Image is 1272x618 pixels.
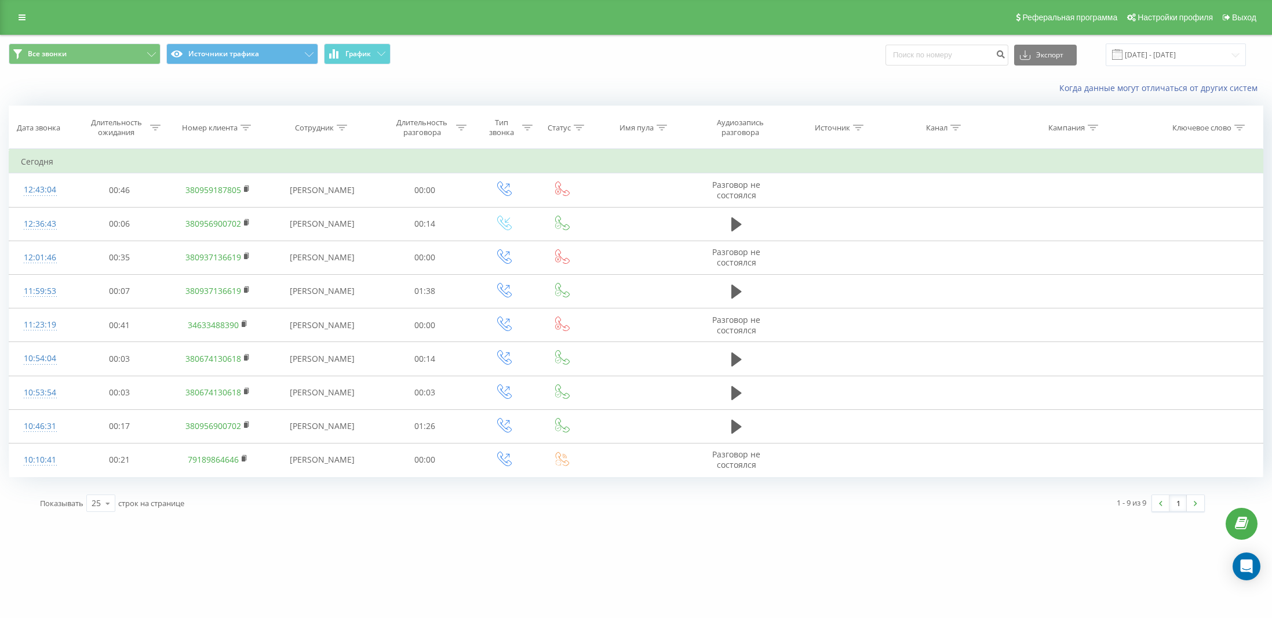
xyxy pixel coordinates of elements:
[377,274,473,308] td: 01:38
[9,43,161,64] button: Все звонки
[185,252,241,263] a: 380937136619
[71,241,167,274] td: 00:35
[185,353,241,364] a: 380674130618
[1059,82,1263,93] a: Когда данные могут отличаться от других систем
[185,285,241,296] a: 380937136619
[21,213,59,235] div: 12:36:43
[71,173,167,207] td: 00:46
[377,207,473,241] td: 00:14
[268,409,377,443] td: [PERSON_NAME]
[1048,123,1085,133] div: Кампания
[21,246,59,269] div: 12:01:46
[377,409,473,443] td: 01:26
[268,274,377,308] td: [PERSON_NAME]
[17,123,60,133] div: Дата звонка
[377,443,473,477] td: 00:00
[712,246,760,268] span: Разговор не состоялся
[268,342,377,376] td: [PERSON_NAME]
[71,376,167,409] td: 00:03
[702,118,778,137] div: Аудиозапись разговора
[188,319,239,330] a: 34633488390
[21,179,59,201] div: 12:43:04
[21,381,59,404] div: 10:53:54
[345,50,371,58] span: График
[885,45,1008,66] input: Поиск по номеру
[548,123,571,133] div: Статус
[71,274,167,308] td: 00:07
[71,342,167,376] td: 00:03
[21,314,59,336] div: 11:23:19
[9,150,1263,173] td: Сегодня
[377,173,473,207] td: 00:00
[21,415,59,438] div: 10:46:31
[1172,123,1231,133] div: Ключевое слово
[166,43,318,64] button: Источники трафика
[815,123,850,133] div: Источник
[377,308,473,342] td: 00:00
[712,314,760,336] span: Разговор не состоялся
[92,497,101,509] div: 25
[1233,552,1260,580] div: Open Intercom Messenger
[1169,495,1187,511] a: 1
[1232,13,1256,22] span: Выход
[268,376,377,409] td: [PERSON_NAME]
[21,280,59,303] div: 11:59:53
[71,308,167,342] td: 00:41
[377,241,473,274] td: 00:00
[185,184,241,195] a: 380959187805
[1138,13,1213,22] span: Настройки профиля
[268,173,377,207] td: [PERSON_NAME]
[71,207,167,241] td: 00:06
[268,207,377,241] td: [PERSON_NAME]
[324,43,391,64] button: График
[185,420,241,431] a: 380956900702
[188,454,239,465] a: 79189864646
[28,49,67,59] span: Все звонки
[182,123,238,133] div: Номер клиента
[21,449,59,471] div: 10:10:41
[484,118,519,137] div: Тип звонка
[268,241,377,274] td: [PERSON_NAME]
[1014,45,1077,66] button: Экспорт
[71,409,167,443] td: 00:17
[268,308,377,342] td: [PERSON_NAME]
[268,443,377,477] td: [PERSON_NAME]
[85,118,147,137] div: Длительность ожидания
[619,123,654,133] div: Имя пула
[1022,13,1117,22] span: Реферальная программа
[377,376,473,409] td: 00:03
[712,179,760,201] span: Разговор не состоялся
[295,123,334,133] div: Сотрудник
[185,387,241,398] a: 380674130618
[712,449,760,470] span: Разговор не состоялся
[40,498,83,508] span: Показывать
[926,123,947,133] div: Канал
[185,218,241,229] a: 380956900702
[377,342,473,376] td: 00:14
[391,118,453,137] div: Длительность разговора
[71,443,167,477] td: 00:21
[118,498,184,508] span: строк на странице
[1117,497,1146,508] div: 1 - 9 из 9
[21,347,59,370] div: 10:54:04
